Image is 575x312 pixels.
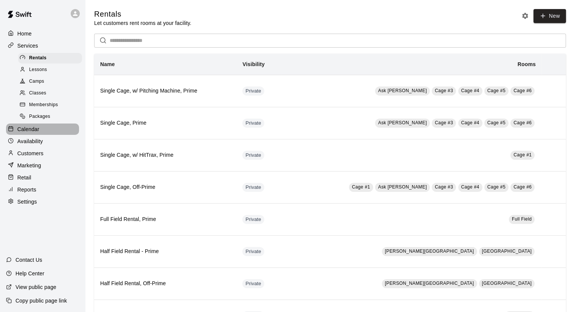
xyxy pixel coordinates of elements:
div: This service is hidden, and can only be accessed via a direct link [242,119,264,128]
a: Memberships [18,99,85,111]
a: Lessons [18,64,85,76]
div: Rentals [18,53,82,63]
div: This service is hidden, and can only be accessed via a direct link [242,279,264,288]
p: Marketing [17,162,41,169]
span: Cage #6 [513,88,532,93]
div: Camps [18,76,82,87]
a: Availability [6,136,79,147]
a: Camps [18,76,85,88]
p: Services [17,42,38,49]
span: Full Field [512,216,532,222]
p: Calendar [17,125,39,133]
span: Rentals [29,54,46,62]
p: Copy public page link [15,297,67,304]
div: Classes [18,88,82,99]
p: Settings [17,198,37,205]
a: Reports [6,184,79,195]
b: Visibility [242,61,265,67]
span: Cage #4 [461,88,479,93]
button: Rental settings [519,10,531,22]
span: Cage #4 [461,120,479,125]
a: Classes [18,88,85,99]
p: View public page [15,283,56,291]
a: Home [6,28,79,39]
h6: Full Field Rental, Prime [100,215,230,224]
div: Packages [18,111,82,122]
span: [PERSON_NAME][GEOGRAPHIC_DATA] [385,281,474,286]
div: This service is hidden, and can only be accessed via a direct link [242,183,264,192]
span: Private [242,248,264,255]
p: Retail [17,174,31,181]
h6: Single Cage, Prime [100,119,230,127]
span: Cage #1 [352,184,370,190]
span: [PERSON_NAME][GEOGRAPHIC_DATA] [385,249,474,254]
h5: Rentals [94,9,191,19]
span: Camps [29,78,44,85]
span: Cage #6 [513,184,532,190]
a: Calendar [6,124,79,135]
span: Packages [29,113,50,120]
span: Cage #5 [487,184,505,190]
b: Name [100,61,115,67]
a: Customers [6,148,79,159]
div: This service is hidden, and can only be accessed via a direct link [242,247,264,256]
a: Settings [6,196,79,207]
span: Ask [PERSON_NAME] [378,184,427,190]
a: Marketing [6,160,79,171]
span: Cage #4 [461,184,479,190]
span: Cage #3 [435,88,453,93]
span: [GEOGRAPHIC_DATA] [482,249,532,254]
span: Cage #3 [435,184,453,190]
a: Services [6,40,79,51]
p: Let customers rent rooms at your facility. [94,19,191,27]
p: Home [17,30,32,37]
p: Help Center [15,270,44,277]
a: Retail [6,172,79,183]
span: Private [242,88,264,95]
span: Private [242,120,264,127]
div: Lessons [18,65,82,75]
p: Customers [17,150,43,157]
p: Contact Us [15,256,42,264]
span: Lessons [29,66,47,74]
a: New [533,9,566,23]
a: Packages [18,111,85,123]
span: Memberships [29,101,58,109]
p: Availability [17,137,43,145]
span: Ask [PERSON_NAME] [378,88,427,93]
div: This service is hidden, and can only be accessed via a direct link [242,86,264,96]
div: This service is hidden, and can only be accessed via a direct link [242,215,264,224]
span: Private [242,184,264,191]
b: Rooms [518,61,536,67]
h6: Single Cage, Off-Prime [100,183,230,192]
h6: Single Cage, w/ Pitching Machine, Prime [100,87,230,95]
h6: Single Cage, w/ HitTrax, Prime [100,151,230,159]
span: Classes [29,90,46,97]
span: Cage #5 [487,120,505,125]
a: Rentals [18,52,85,64]
div: Memberships [18,100,82,110]
span: Private [242,280,264,287]
span: Cage #3 [435,120,453,125]
p: Reports [17,186,36,193]
span: [GEOGRAPHIC_DATA] [482,281,532,286]
h6: Half Field Rental - Prime [100,247,230,256]
span: Cage #5 [487,88,505,93]
span: Cage #1 [513,152,532,158]
span: Private [242,216,264,223]
span: Cage #6 [513,120,532,125]
div: This service is hidden, and can only be accessed via a direct link [242,151,264,160]
h6: Half Field Rental, Off-Prime [100,280,230,288]
span: Ask [PERSON_NAME] [378,120,427,125]
span: Private [242,152,264,159]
